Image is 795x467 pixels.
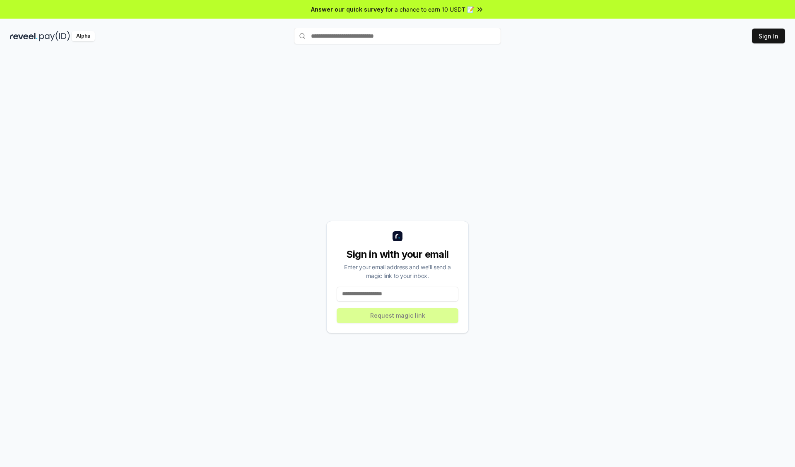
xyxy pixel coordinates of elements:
span: for a chance to earn 10 USDT 📝 [385,5,474,14]
div: Enter your email address and we’ll send a magic link to your inbox. [337,263,458,280]
img: pay_id [39,31,70,41]
img: reveel_dark [10,31,38,41]
button: Sign In [752,29,785,43]
div: Alpha [72,31,95,41]
span: Answer our quick survey [311,5,384,14]
div: Sign in with your email [337,248,458,261]
img: logo_small [393,231,402,241]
